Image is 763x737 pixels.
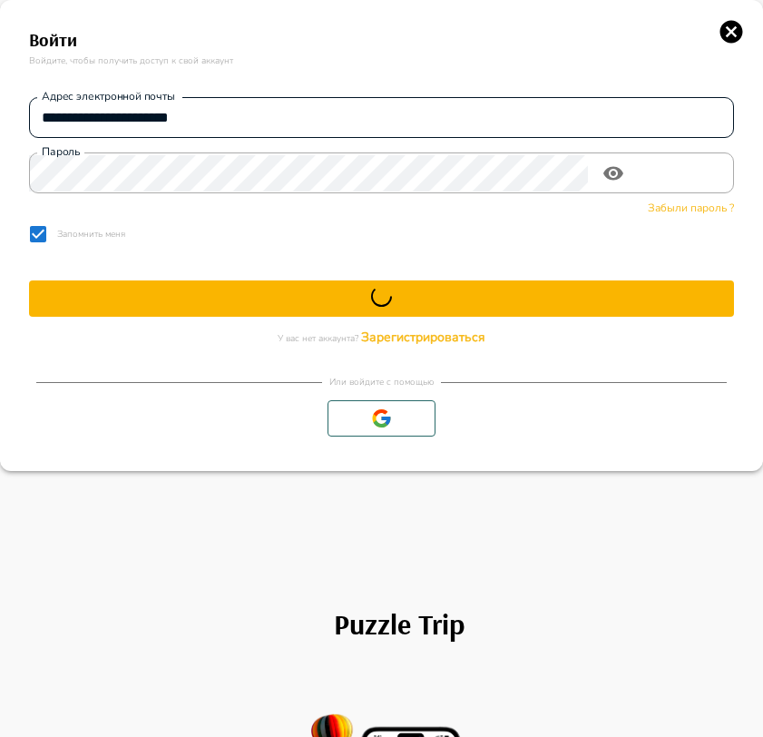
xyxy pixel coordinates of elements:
p: Или войдите с помощью [329,376,434,389]
h6: Войти [29,25,734,54]
label: Пароль [42,144,81,160]
h1: Puzzle Trip [290,607,508,641]
span: Зарегистрироваться [361,329,485,346]
button: toggle password visibility [595,155,631,192]
label: Адрес электронной почты [42,89,175,104]
span: Забыли пароль ? [648,201,734,215]
p: Запомнить меня [57,228,125,241]
p: У вас нет аккаунта? [278,328,485,347]
p: Войдите, чтобы получить доступ к свой аккаунт [29,54,734,68]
